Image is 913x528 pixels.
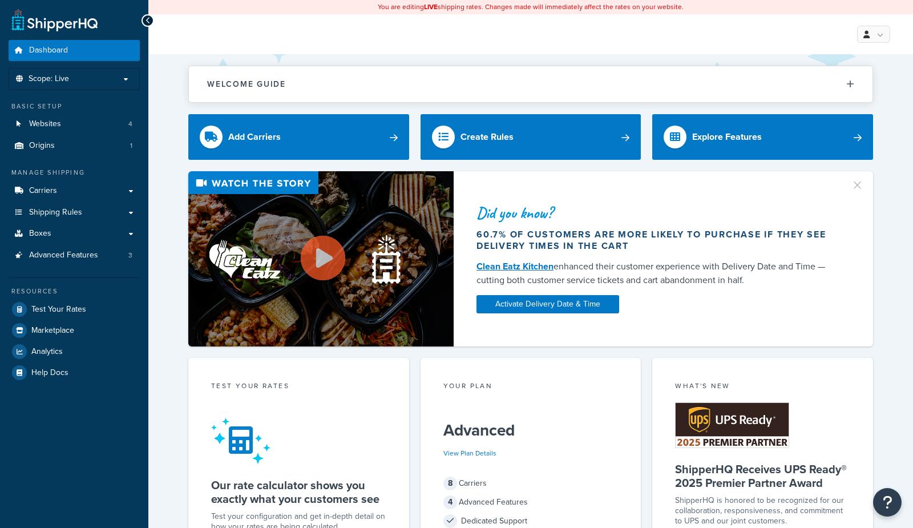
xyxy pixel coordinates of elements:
span: 3 [128,251,132,260]
p: ShipperHQ is honored to be recognized for our collaboration, responsiveness, and commitment to UP... [675,495,850,526]
div: Did you know? [476,205,837,221]
a: Create Rules [421,114,641,160]
a: View Plan Details [443,448,496,458]
b: LIVE [424,2,438,12]
a: Add Carriers [188,114,409,160]
span: Origins [29,141,55,151]
div: Manage Shipping [9,168,140,178]
span: Analytics [31,347,63,357]
span: Scope: Live [29,74,69,84]
div: What's New [675,381,850,394]
div: enhanced their customer experience with Delivery Date and Time — cutting both customer service ti... [476,260,837,287]
div: Resources [9,287,140,296]
a: Explore Features [652,114,873,160]
span: Boxes [29,229,51,239]
span: Test Your Rates [31,305,86,315]
span: 4 [128,119,132,129]
div: 60.7% of customers are more likely to purchase if they see delivery times in the cart [476,229,837,252]
div: Create Rules [460,129,514,145]
span: Websites [29,119,61,129]
div: Advanced Features [443,494,619,510]
img: Video thumbnail [188,171,454,346]
a: Carriers [9,180,140,201]
h5: ShipperHQ Receives UPS Ready® 2025 Premier Partner Award [675,462,850,490]
h5: Our rate calculator shows you exactly what your customers see [211,478,386,506]
a: Boxes [9,223,140,244]
span: Help Docs [31,368,68,378]
li: Advanced Features [9,245,140,266]
a: Activate Delivery Date & Time [476,295,619,313]
span: 8 [443,477,457,490]
div: Add Carriers [228,129,281,145]
a: Clean Eatz Kitchen [476,260,554,273]
a: Advanced Features3 [9,245,140,266]
div: Your Plan [443,381,619,394]
a: Dashboard [9,40,140,61]
li: Origins [9,135,140,156]
a: Websites4 [9,114,140,135]
h2: Welcome Guide [207,80,286,88]
span: Advanced Features [29,251,98,260]
div: Basic Setup [9,102,140,111]
a: Help Docs [9,362,140,383]
li: Websites [9,114,140,135]
div: Carriers [443,475,619,491]
a: Marketplace [9,320,140,341]
a: Analytics [9,341,140,362]
a: Shipping Rules [9,202,140,223]
span: Carriers [29,186,57,196]
a: Origins1 [9,135,140,156]
span: 1 [130,141,132,151]
span: Shipping Rules [29,208,82,217]
span: Marketplace [31,326,74,336]
button: Open Resource Center [873,488,902,517]
a: Test Your Rates [9,299,140,320]
span: 4 [443,495,457,509]
div: Test your rates [211,381,386,394]
span: Dashboard [29,46,68,55]
button: Welcome Guide [189,66,872,102]
h5: Advanced [443,421,619,440]
div: Explore Features [692,129,762,145]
